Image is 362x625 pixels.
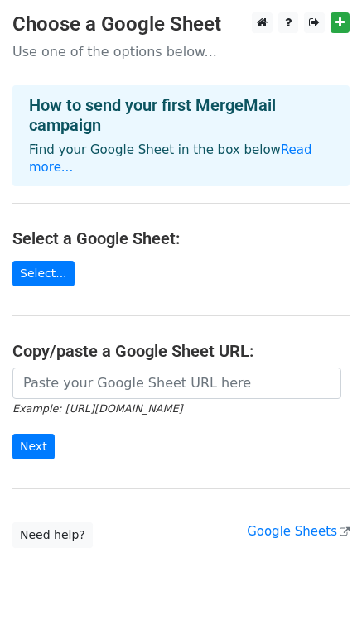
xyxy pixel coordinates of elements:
a: Need help? [12,522,93,548]
input: Next [12,434,55,459]
a: Google Sheets [247,524,350,539]
a: Select... [12,261,75,286]
small: Example: [URL][DOMAIN_NAME] [12,402,182,415]
h4: Copy/paste a Google Sheet URL: [12,341,350,361]
input: Paste your Google Sheet URL here [12,368,341,399]
h3: Choose a Google Sheet [12,12,350,36]
h4: How to send your first MergeMail campaign [29,95,333,135]
h4: Select a Google Sheet: [12,228,350,248]
a: Read more... [29,142,312,175]
p: Find your Google Sheet in the box below [29,142,333,176]
p: Use one of the options below... [12,43,350,60]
